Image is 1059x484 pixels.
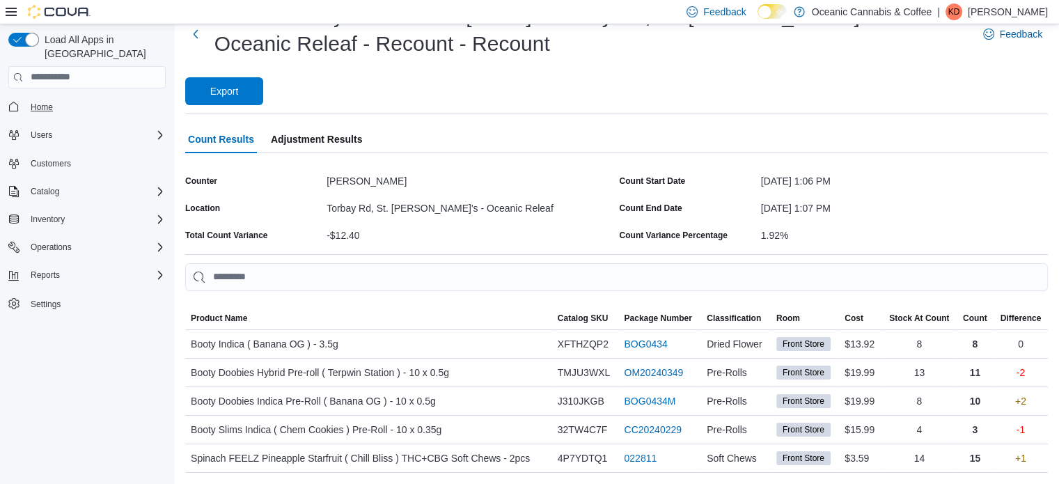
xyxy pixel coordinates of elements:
[707,421,747,438] span: Pre-Rolls
[707,364,747,381] span: Pre-Rolls
[188,125,254,153] span: Count Results
[1018,336,1023,352] p: 0
[25,98,166,116] span: Home
[1001,313,1042,324] div: Difference
[25,239,77,256] button: Operations
[25,99,58,116] a: Home
[28,5,91,19] img: Cova
[776,313,800,324] span: Room
[882,387,957,415] div: 8
[185,77,263,105] button: Export
[707,450,757,467] span: Soft Chews
[972,421,978,438] p: 3
[707,336,762,352] span: Dried Flower
[558,336,609,352] span: XFTHZQP2
[210,84,238,98] span: Export
[758,4,787,19] input: Dark Mode
[1017,364,1025,381] p: -2
[558,393,604,409] span: J310JKGB
[845,313,863,324] span: Cost
[882,444,957,472] div: 14
[25,296,66,313] a: Settings
[882,307,957,329] button: Stock At Count
[783,452,824,465] span: Front Store
[31,158,71,169] span: Customers
[969,364,980,381] p: 11
[771,307,839,329] button: Room
[776,394,831,408] span: Front Store
[839,416,882,444] div: $15.99
[25,127,166,143] span: Users
[25,155,166,172] span: Customers
[3,265,171,285] button: Reports
[889,313,949,324] span: Stock At Count
[558,364,610,381] span: TMJU3WXL
[39,33,166,61] span: Load All Apps in [GEOGRAPHIC_DATA]
[783,366,824,379] span: Front Store
[963,313,987,324] span: Count
[191,393,436,409] span: Booty Doobies Indica Pre-Roll ( Banana OG ) - 10 x 0.5g
[783,338,824,350] span: Front Store
[327,224,613,241] div: -$12.40
[191,421,441,438] span: Booty Slims Indica ( Chem Cookies ) Pre-Roll - 10 x 0.35g
[3,182,171,201] button: Catalog
[1015,393,1026,409] p: +2
[620,175,686,187] label: Count Start Date
[214,2,969,58] h1: Count: Torbay Front Count [DATE] - Torbay Rd, St. [PERSON_NAME]'s - Oceanic Releaf - Recount - Re...
[552,307,619,329] button: Catalog SKU
[703,5,746,19] span: Feedback
[624,313,691,324] span: Package Number
[1000,27,1042,41] span: Feedback
[1017,421,1025,438] p: -1
[3,293,171,313] button: Settings
[185,230,267,241] div: Total Count Variance
[968,3,1048,20] p: [PERSON_NAME]
[937,3,940,20] p: |
[191,450,530,467] span: Spinach FEELZ Pineapple Starfruit ( Chill Bliss ) THC+CBG Soft Chews - 2pcs
[327,170,613,187] div: [PERSON_NAME]
[839,307,882,329] button: Cost
[3,125,171,145] button: Users
[761,197,1048,214] div: [DATE] 1:07 PM
[839,330,882,358] div: $13.92
[957,307,994,329] button: Count
[327,197,613,214] div: Torbay Rd, St. [PERSON_NAME]'s - Oceanic Releaf
[191,313,247,324] span: Product Name
[783,423,824,436] span: Front Store
[972,336,978,352] p: 8
[25,267,166,283] span: Reports
[31,102,53,113] span: Home
[271,125,362,153] span: Adjustment Results
[25,211,70,228] button: Inventory
[882,359,957,387] div: 13
[25,267,65,283] button: Reports
[31,299,61,310] span: Settings
[31,242,72,253] span: Operations
[624,364,683,381] a: OM20240349
[1015,450,1026,467] p: +1
[624,336,667,352] a: BOG0434
[707,393,747,409] span: Pre-Rolls
[25,239,166,256] span: Operations
[882,416,957,444] div: 4
[978,20,1048,48] a: Feedback
[776,423,831,437] span: Front Store
[558,421,608,438] span: 32TW4C7F
[839,444,882,472] div: $3.59
[25,183,65,200] button: Catalog
[185,203,220,214] label: Location
[624,393,675,409] a: BOG0434M
[776,366,831,380] span: Front Store
[839,387,882,415] div: $19.99
[776,337,831,351] span: Front Store
[25,295,166,312] span: Settings
[191,336,338,352] span: Booty Indica ( Banana OG ) - 3.5g
[25,211,166,228] span: Inventory
[185,263,1048,291] input: This is a search bar. As you type, the results lower in the page will automatically filter.
[3,97,171,117] button: Home
[620,203,682,214] label: Count End Date
[3,237,171,257] button: Operations
[948,3,960,20] span: KD
[185,20,206,48] button: Next
[25,183,166,200] span: Catalog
